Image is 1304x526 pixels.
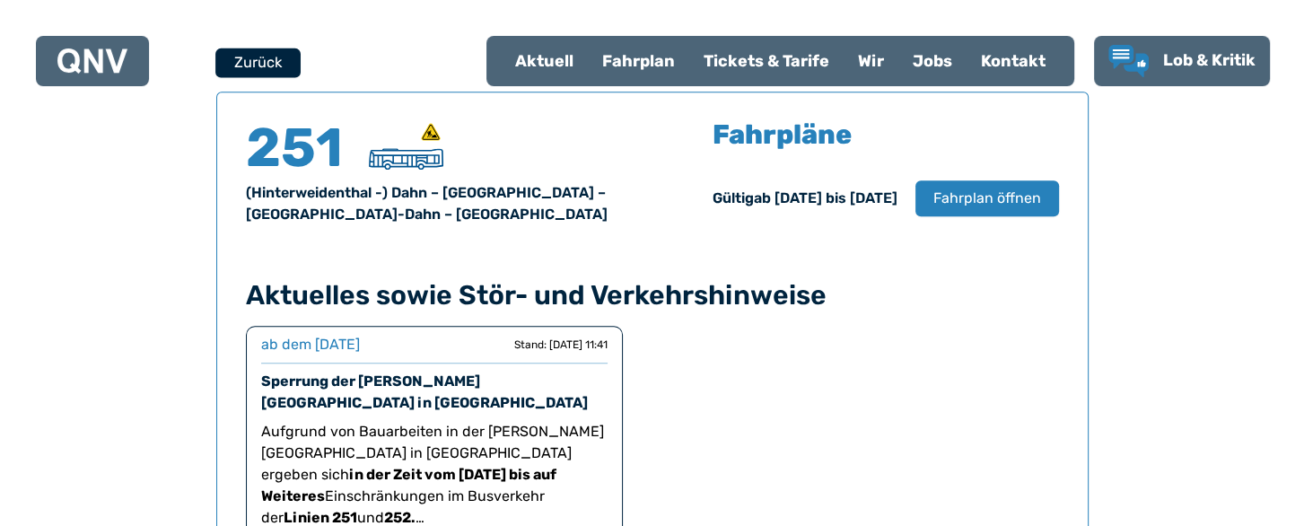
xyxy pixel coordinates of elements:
[898,38,967,84] a: Jobs
[215,48,301,77] button: Zurück
[933,188,1041,209] span: Fahrplan öffnen
[261,334,360,355] div: ab dem [DATE]
[713,188,897,209] div: Gültig ab [DATE] bis [DATE]
[689,38,844,84] a: Tickets & Tarife
[284,509,357,526] strong: Linien 251
[261,466,556,504] strong: in der Zeit vom [DATE] bis auf Weiteres
[1108,45,1256,77] a: Lob & Kritik
[588,38,689,84] a: Fahrplan
[384,509,424,526] strong: 252.
[915,180,1059,216] button: Fahrplan öffnen
[844,38,898,84] a: Wir
[57,48,127,74] img: QNV Logo
[246,182,631,225] div: (Hinterweidenthal -) Dahn – [GEOGRAPHIC_DATA] – [GEOGRAPHIC_DATA]-Dahn – [GEOGRAPHIC_DATA]
[501,38,588,84] a: Aktuell
[1163,50,1256,70] span: Lob & Kritik
[57,43,127,79] a: QNV Logo
[967,38,1060,84] a: Kontakt
[369,148,443,170] img: Überlandbus
[713,121,852,148] h5: Fahrpläne
[261,373,588,411] a: Sperrung der [PERSON_NAME][GEOGRAPHIC_DATA] in [GEOGRAPHIC_DATA]
[514,338,608,352] div: Stand: [DATE] 11:41
[246,279,1059,311] h4: Aktuelles sowie Stör- und Verkehrshinweise
[216,48,288,77] a: Zurück
[246,121,354,175] h4: 251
